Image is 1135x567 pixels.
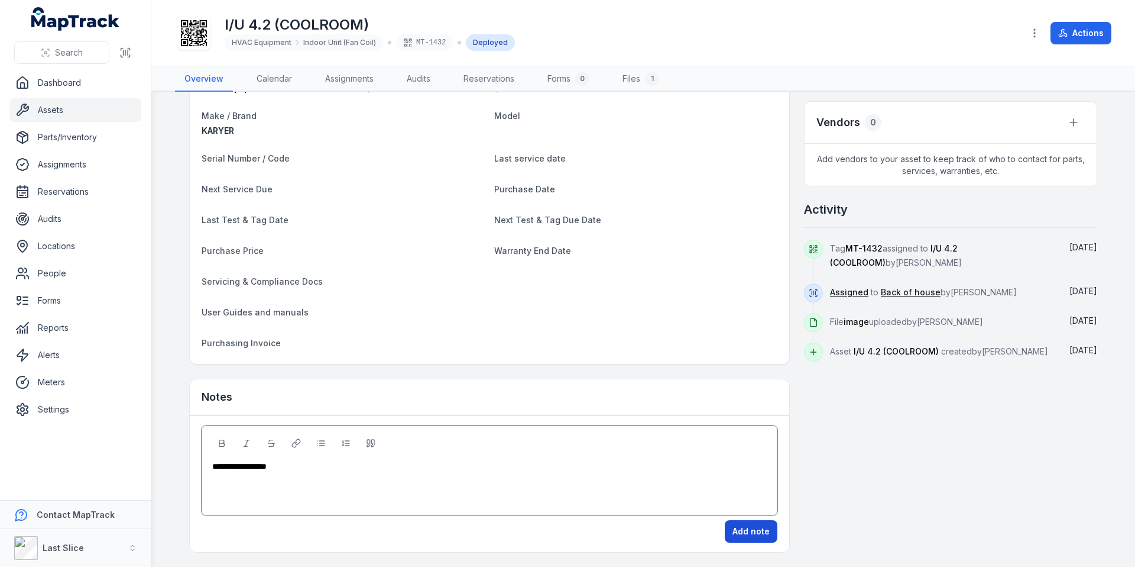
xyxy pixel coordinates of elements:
span: MT-1432 [845,243,883,253]
button: Ordered List [336,433,356,453]
span: Warranty End Date [494,246,571,256]
span: [DATE] [1069,345,1097,355]
span: Purchasing Invoice [202,338,281,348]
button: Add note [725,520,777,543]
a: Forms [9,289,141,313]
a: Assets [9,98,141,122]
span: Make / Brand [202,111,257,121]
span: File uploaded by [PERSON_NAME] [830,317,983,327]
span: I/U 4.2 (COOLROOM) [854,346,939,356]
button: Italic [236,433,257,453]
a: Back of house [881,286,941,298]
a: People [9,262,141,285]
a: Settings [9,398,141,421]
a: MapTrack [31,7,120,31]
h3: Vendors [816,114,860,131]
a: Assignments [9,153,141,176]
a: Audits [397,67,440,92]
span: [DATE] [1069,315,1097,326]
span: to by [PERSON_NAME] [830,287,1017,297]
a: Assigned [830,286,868,298]
div: MT-1432 [396,34,453,51]
button: Search [14,41,109,64]
span: Search [55,47,83,59]
div: 0 [575,72,589,86]
h1: I/U 4.2 (COOLROOM) [225,15,515,34]
div: 1 [645,72,659,86]
a: Reservations [9,180,141,204]
button: Bold [212,433,232,453]
button: Actions [1050,22,1111,44]
a: Dashboard [9,71,141,95]
time: 10/10/2025, 9:39:58 am [1069,345,1097,355]
span: [DATE] [1069,286,1097,296]
button: Blockquote [361,433,381,453]
span: [DATE] [1069,242,1097,252]
span: Last service date [494,153,566,163]
span: Purchase Price [202,246,264,256]
time: 10/10/2025, 9:40:00 am [1069,315,1097,326]
span: Indoor Unit (Fan Coil) [303,38,376,47]
strong: Contact MapTrack [37,510,115,520]
span: Add vendors to your asset to keep track of who to contact for parts, services, warranties, etc. [805,144,1097,186]
h3: Notes [202,389,232,405]
a: Overview [175,67,233,92]
span: Serial Number / Code [202,153,290,163]
div: Deployed [466,34,515,51]
a: Calendar [247,67,301,92]
span: image [844,317,869,327]
a: Reservations [454,67,524,92]
time: 10/10/2025, 9:41:15 am [1069,242,1097,252]
span: User Guides and manuals [202,307,309,317]
button: Link [286,433,306,453]
strong: Last Slice [43,543,84,553]
div: 0 [865,114,881,131]
button: Strikethrough [261,433,281,453]
a: Meters [9,371,141,394]
span: Next Service Due [202,184,273,194]
a: Assignments [316,67,383,92]
a: Alerts [9,343,141,367]
span: Tag assigned to by [PERSON_NAME] [830,243,962,268]
span: HVAC Equipment [232,38,291,47]
span: Servicing & Compliance Docs [202,276,323,286]
a: Forms0 [538,67,599,92]
time: 10/10/2025, 9:40:05 am [1069,286,1097,296]
a: Audits [9,207,141,231]
h2: Activity [804,201,848,218]
span: Next Test & Tag Due Date [494,215,601,225]
span: Last Test & Tag Date [202,215,288,225]
span: Asset created by [PERSON_NAME] [830,346,1048,356]
a: Reports [9,316,141,340]
button: Bulleted List [311,433,331,453]
span: Model [494,111,520,121]
a: Parts/Inventory [9,125,141,149]
a: Locations [9,234,141,258]
span: Purchase Date [494,184,555,194]
a: Files1 [613,67,669,92]
span: KARYER [202,125,234,136]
